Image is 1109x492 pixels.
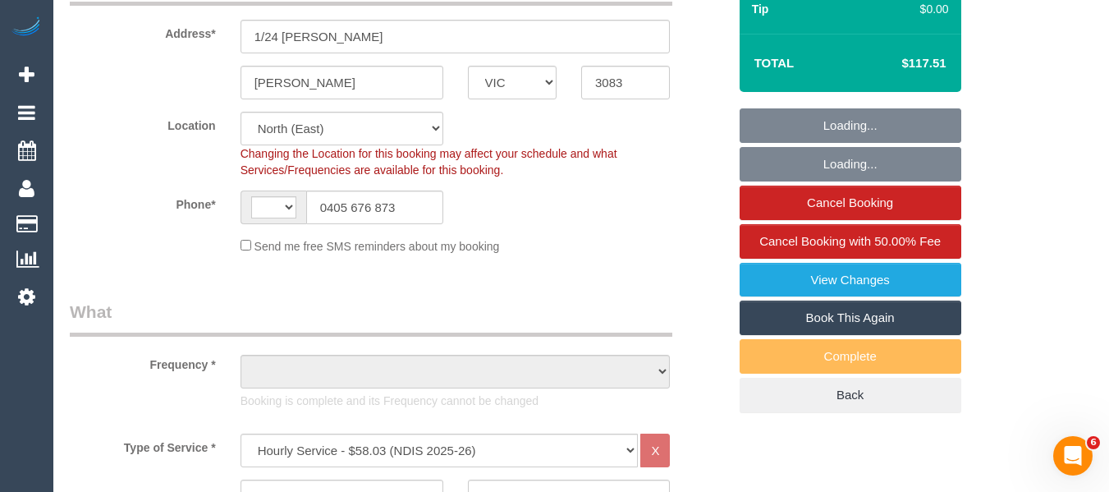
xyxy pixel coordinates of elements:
[241,393,671,409] p: Booking is complete and its Frequency cannot be changed
[57,191,228,213] label: Phone*
[57,434,228,456] label: Type of Service *
[740,378,961,412] a: Back
[241,147,617,177] span: Changing the Location for this booking may affect your schedule and what Services/Frequencies are...
[740,186,961,220] a: Cancel Booking
[740,301,961,335] a: Book This Again
[752,1,769,17] label: Tip
[10,16,43,39] img: Automaid Logo
[900,1,948,17] div: $0.00
[759,234,941,248] span: Cancel Booking with 50.00% Fee
[57,20,228,42] label: Address*
[1087,436,1100,449] span: 6
[70,300,672,337] legend: What
[1053,436,1093,476] iframe: Intercom live chat
[57,351,228,373] label: Frequency *
[241,66,443,99] input: Suburb*
[852,57,946,71] h4: $117.51
[754,56,795,70] strong: Total
[254,240,500,253] span: Send me free SMS reminders about my booking
[57,112,228,134] label: Location
[740,263,961,297] a: View Changes
[740,224,961,259] a: Cancel Booking with 50.00% Fee
[581,66,670,99] input: Post Code*
[306,191,443,224] input: Phone*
